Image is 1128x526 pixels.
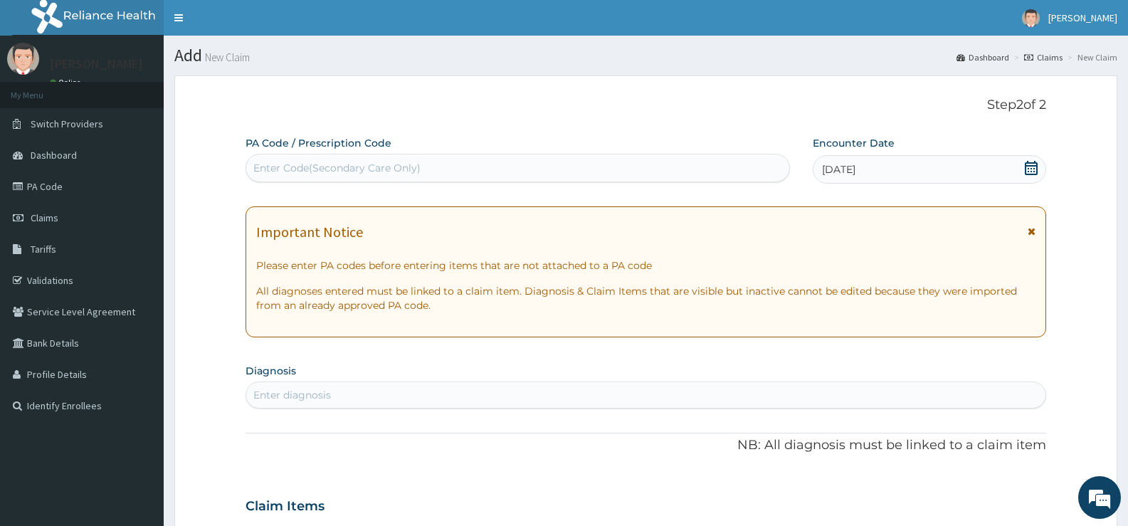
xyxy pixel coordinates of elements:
[31,211,58,224] span: Claims
[31,149,77,162] span: Dashboard
[956,51,1009,63] a: Dashboard
[1022,9,1040,27] img: User Image
[813,136,895,150] label: Encounter Date
[202,52,250,63] small: New Claim
[256,284,1035,312] p: All diagnoses entered must be linked to a claim item. Diagnosis & Claim Items that are visible bu...
[246,499,325,515] h3: Claim Items
[246,436,1046,455] p: NB: All diagnosis must be linked to a claim item
[246,136,391,150] label: PA Code / Prescription Code
[822,162,855,177] span: [DATE]
[246,364,296,378] label: Diagnosis
[253,388,331,402] div: Enter diagnosis
[246,98,1046,113] p: Step 2 of 2
[31,117,103,130] span: Switch Providers
[256,224,363,240] h1: Important Notice
[50,78,84,88] a: Online
[1024,51,1063,63] a: Claims
[31,243,56,256] span: Tariffs
[50,58,143,70] p: [PERSON_NAME]
[1048,11,1117,24] span: [PERSON_NAME]
[253,161,421,175] div: Enter Code(Secondary Care Only)
[1064,51,1117,63] li: New Claim
[7,43,39,75] img: User Image
[256,258,1035,273] p: Please enter PA codes before entering items that are not attached to a PA code
[174,46,1117,65] h1: Add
